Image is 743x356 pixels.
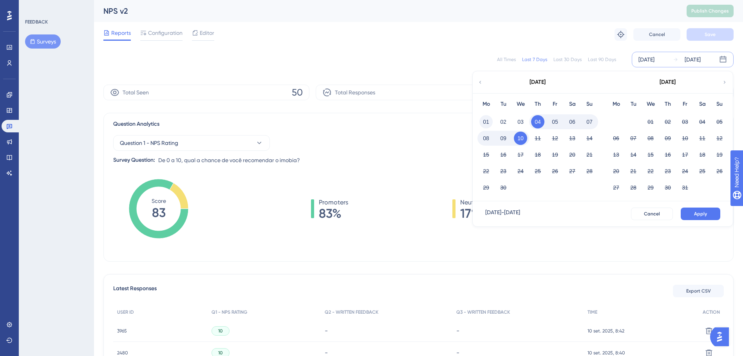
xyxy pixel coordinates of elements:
button: Apply [681,208,720,220]
button: 16 [661,148,674,161]
div: Th [529,99,546,109]
div: [DATE] [638,55,654,64]
button: 03 [514,115,527,128]
button: 23 [497,164,510,178]
span: Neutrals [460,198,484,207]
button: 06 [609,132,623,145]
span: 3965 [117,328,127,334]
button: 10 [678,132,692,145]
button: 27 [566,164,579,178]
div: Fr [676,99,694,109]
button: 07 [627,132,640,145]
div: Th [659,99,676,109]
span: 10 set. 2025, 8:42 [588,328,624,334]
span: 83% [319,207,348,220]
div: - [325,327,448,334]
button: 09 [661,132,674,145]
button: Question 1 - NPS Rating [113,135,270,151]
button: 11 [531,132,544,145]
button: 28 [583,164,596,178]
span: Save [705,31,716,38]
button: 21 [583,148,596,161]
button: 22 [644,164,657,178]
div: Mo [607,99,625,109]
button: Cancel [633,28,680,41]
span: Latest Responses [113,284,157,298]
button: 13 [566,132,579,145]
button: Surveys [25,34,61,49]
span: TIME [588,309,597,315]
button: 19 [548,148,562,161]
span: 10 [218,350,223,356]
button: 22 [479,164,493,178]
span: Promoters [319,198,348,207]
button: 09 [497,132,510,145]
button: 15 [479,148,493,161]
button: 11 [696,132,709,145]
div: Last 7 Days [522,56,547,63]
button: Save [687,28,734,41]
button: 31 [678,181,692,194]
button: 12 [548,132,562,145]
iframe: UserGuiding AI Assistant Launcher [710,325,734,349]
div: Su [711,99,728,109]
button: 18 [696,148,709,161]
div: We [512,99,529,109]
button: 27 [609,181,623,194]
tspan: 83 [152,205,166,220]
span: Reports [111,28,131,38]
button: 02 [497,115,510,128]
div: Sa [564,99,581,109]
button: 25 [696,164,709,178]
button: 25 [531,164,544,178]
span: Q3 - WRITTEN FEEDBACK [456,309,510,315]
button: Export CSV [673,285,724,297]
div: Last 90 Days [588,56,616,63]
div: All Times [497,56,516,63]
button: 15 [644,148,657,161]
button: 28 [627,181,640,194]
button: 01 [644,115,657,128]
div: We [642,99,659,109]
span: Cancel [649,31,665,38]
div: [DATE] [685,55,701,64]
div: Su [581,99,598,109]
button: 17 [514,148,527,161]
button: 24 [514,164,527,178]
button: 21 [627,164,640,178]
button: Cancel [631,208,673,220]
span: 17% [460,207,484,220]
button: 17 [678,148,692,161]
button: 06 [566,115,579,128]
button: 23 [661,164,674,178]
tspan: Score [152,198,166,204]
span: Export CSV [686,288,711,294]
span: Need Help? [18,2,49,11]
button: 20 [566,148,579,161]
span: 2480 [117,350,128,356]
span: Apply [694,211,707,217]
span: Publish Changes [691,8,729,14]
span: 50 [292,86,303,99]
div: [DATE] [660,78,676,87]
button: 05 [548,115,562,128]
div: Last 30 Days [553,56,582,63]
span: Total Seen [123,88,149,97]
div: Tu [625,99,642,109]
span: Q1 - NPS RATING [212,309,247,315]
button: 10 [514,132,527,145]
div: FEEDBACK [25,19,48,25]
button: 24 [678,164,692,178]
button: 03 [678,115,692,128]
span: Total Responses [335,88,375,97]
span: USER ID [117,309,134,315]
div: Mo [477,99,495,109]
button: 19 [713,148,726,161]
button: 04 [696,115,709,128]
button: 07 [583,115,596,128]
button: 14 [627,148,640,161]
div: NPS v2 [103,5,667,16]
button: 14 [583,132,596,145]
button: 29 [479,181,493,194]
button: 01 [479,115,493,128]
